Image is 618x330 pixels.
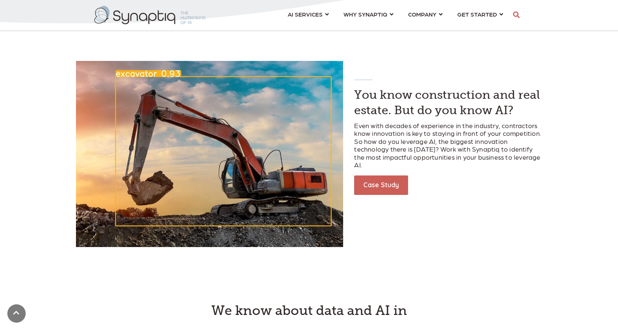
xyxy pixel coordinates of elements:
[343,7,393,21] a: WHY SYNAPTIQ
[354,122,542,169] p: Even with decades of experience in the industry, contractors know innovation is key to staying in...
[288,7,329,21] a: AI SERVICES
[408,9,436,19] span: COMPANY
[343,9,387,19] span: WHY SYNAPTIQ
[408,7,443,21] a: COMPANY
[280,2,510,28] nav: menu
[457,9,497,19] span: GET STARTED
[414,175,491,194] iframe: Embedded CTA
[354,87,542,118] h3: You know construction and real estate. But do you know AI?
[354,175,408,195] a: Case Study
[288,9,323,19] span: AI SERVICES
[89,302,529,319] h3: We know about data and AI in
[76,61,343,247] img: An excavator positioned on a construction site
[457,7,503,21] a: GET STARTED
[94,6,206,24] img: synaptiq logo-2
